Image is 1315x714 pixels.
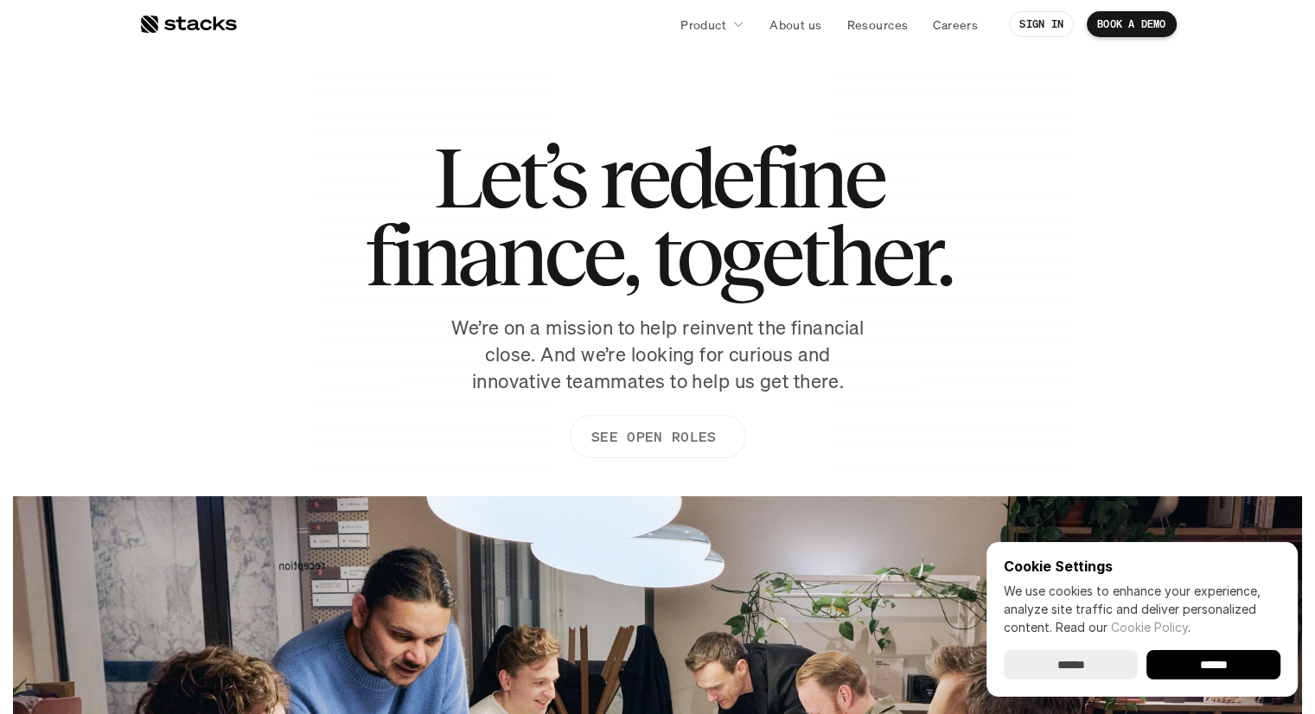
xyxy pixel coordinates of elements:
[1009,11,1074,37] a: SIGN IN
[933,16,978,34] p: Careers
[1087,11,1177,37] a: BOOK A DEMO
[442,315,874,394] p: We’re on a mission to help reinvent the financial close. And we’re looking for curious and innova...
[1111,620,1188,634] a: Cookie Policy
[1097,18,1166,30] p: BOOK A DEMO
[759,9,832,40] a: About us
[769,16,821,34] p: About us
[1004,582,1280,636] p: We use cookies to enhance your experience, analyze site traffic and deliver personalized content.
[569,415,745,458] a: SEE OPEN ROLES
[1004,559,1280,573] p: Cookie Settings
[590,424,715,449] p: SEE OPEN ROLES
[680,16,726,34] p: Product
[1019,18,1063,30] p: SIGN IN
[365,138,951,294] h1: Let’s redefine finance, together.
[836,9,918,40] a: Resources
[846,16,908,34] p: Resources
[922,9,988,40] a: Careers
[1056,620,1191,634] span: Read our .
